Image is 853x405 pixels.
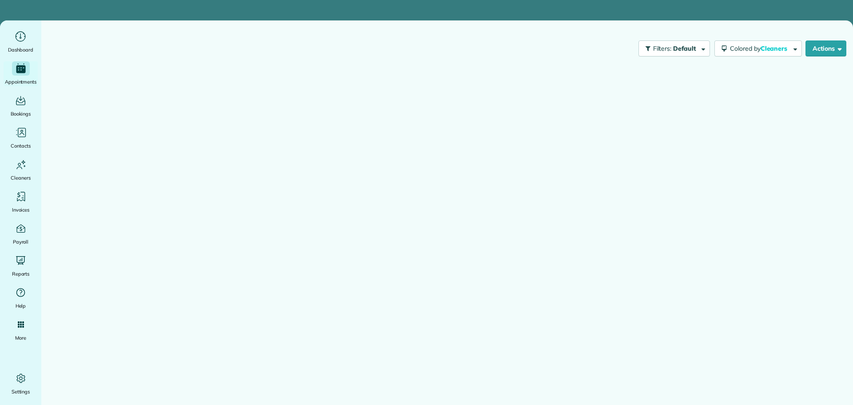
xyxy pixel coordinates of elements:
a: Invoices [4,189,38,214]
a: Dashboard [4,29,38,54]
a: Cleaners [4,157,38,182]
span: Payroll [13,237,29,246]
span: Dashboard [8,45,33,54]
span: Appointments [5,77,37,86]
a: Filters: Default [634,40,710,56]
span: More [15,333,26,342]
a: Reports [4,253,38,278]
a: Contacts [4,125,38,150]
span: Bookings [11,109,31,118]
a: Help [4,285,38,310]
a: Payroll [4,221,38,246]
button: Colored byCleaners [714,40,802,56]
a: Settings [4,371,38,396]
a: Bookings [4,93,38,118]
span: Colored by [730,44,790,52]
span: Filters: [653,44,672,52]
span: Help [16,301,26,310]
button: Filters: Default [638,40,710,56]
button: Actions [805,40,846,56]
span: Contacts [11,141,31,150]
span: Settings [12,387,30,396]
span: Invoices [12,205,30,214]
span: Default [673,44,697,52]
a: Appointments [4,61,38,86]
span: Reports [12,269,30,278]
span: Cleaners [11,173,31,182]
span: Cleaners [761,44,789,52]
